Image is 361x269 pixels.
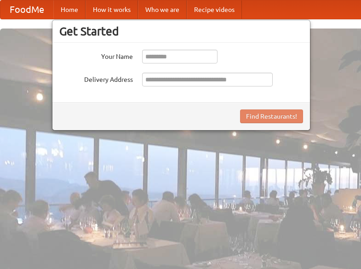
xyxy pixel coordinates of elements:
[240,109,303,123] button: Find Restaurants!
[53,0,86,19] a: Home
[138,0,187,19] a: Who we are
[59,73,133,84] label: Delivery Address
[59,50,133,61] label: Your Name
[187,0,242,19] a: Recipe videos
[59,24,303,38] h3: Get Started
[86,0,138,19] a: How it works
[0,0,53,19] a: FoodMe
